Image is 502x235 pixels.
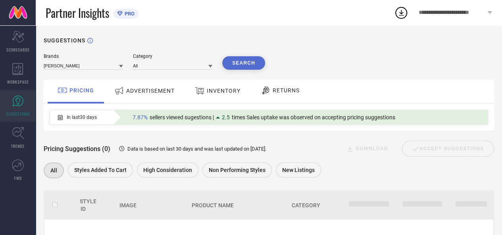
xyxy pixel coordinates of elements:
span: Styles Added To Cart [74,167,127,173]
span: WORKSPACE [7,79,29,85]
div: Percentage of sellers who have viewed suggestions for the current Insight Type [129,112,399,122]
span: Style Id [80,198,96,212]
span: PRICING [69,87,94,94]
span: 2.5 [222,114,230,120]
h1: SUGGESTIONS [44,37,85,44]
span: Product Name [192,202,234,208]
span: PRO [123,11,135,17]
div: Brands [44,53,123,59]
span: ADVERTISEMENT [126,88,175,94]
div: Accept Suggestions [402,141,494,157]
span: sellers viewed sugestions | [150,114,214,120]
span: New Listings [282,167,315,173]
div: Category [133,53,212,59]
span: Partner Insights [46,5,109,21]
span: times Sales uptake was observed on accepting pricing suggestions [232,114,395,120]
span: Non Performing Styles [209,167,265,173]
span: Pricing Suggestions (0) [44,145,110,153]
span: Category [292,202,320,208]
span: INVENTORY [207,88,240,94]
button: Search [222,56,265,70]
span: Image [119,202,137,208]
span: RETURNS [273,87,300,94]
span: FWD [14,175,22,181]
span: SCORECARDS [6,47,30,53]
span: 7.87% [133,114,148,120]
span: Data is based on last 30 days and was last updated on [DATE] . [127,146,266,152]
div: Open download list [394,6,408,20]
span: In last 30 days [67,115,97,120]
span: All [50,167,57,174]
span: TRENDS [11,143,25,149]
span: SUGGESTIONS [6,111,30,117]
span: High Consideration [143,167,192,173]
